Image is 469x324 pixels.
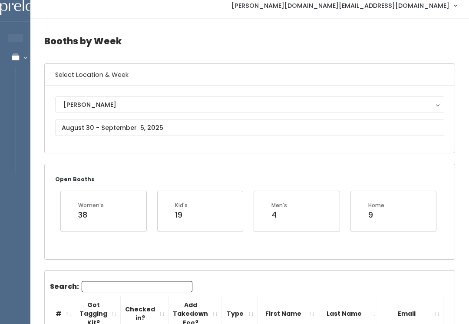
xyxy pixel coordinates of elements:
h6: Select Location & Week [45,64,455,86]
label: Search: [50,281,192,292]
div: 38 [78,209,104,221]
h4: Booths by Week [44,29,455,53]
span: [PERSON_NAME][DOMAIN_NAME][EMAIL_ADDRESS][DOMAIN_NAME] [231,1,449,10]
div: Home [368,202,384,209]
button: [PERSON_NAME] [55,96,444,113]
div: Men's [271,202,287,209]
input: August 30 - September 5, 2025 [55,119,444,136]
div: [PERSON_NAME] [63,100,436,109]
div: 19 [175,209,188,221]
input: Search: [82,281,192,292]
div: Women's [78,202,104,209]
div: 9 [368,209,384,221]
div: Kid's [175,202,188,209]
div: 4 [271,209,287,221]
small: Open Booths [55,175,94,183]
